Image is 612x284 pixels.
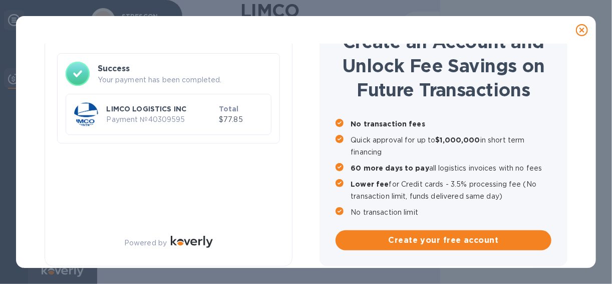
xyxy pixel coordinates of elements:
p: No transaction limit [351,206,551,218]
h1: Create an Account and Unlock Fee Savings on Future Transactions [336,30,551,102]
p: $77.85 [219,114,263,125]
span: Create your free account [344,234,543,246]
p: Payment № 40309595 [106,114,215,125]
b: Lower fee [351,180,389,188]
b: 60 more days to pay [351,164,429,172]
p: for Credit cards - 3.5% processing fee (No transaction limit, funds delivered same day) [351,178,551,202]
h3: Success [98,63,271,75]
p: all logistics invoices with no fees [351,162,551,174]
p: Quick approval for up to in short term financing [351,134,551,158]
b: $1,000,000 [436,136,480,144]
b: No transaction fees [351,120,425,128]
b: Total [219,105,239,113]
p: LIMCO LOGISTICS INC [106,104,215,114]
p: Powered by [124,238,167,248]
img: Logo [171,236,213,248]
p: Your payment has been completed. [98,75,271,85]
button: Create your free account [336,230,551,250]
